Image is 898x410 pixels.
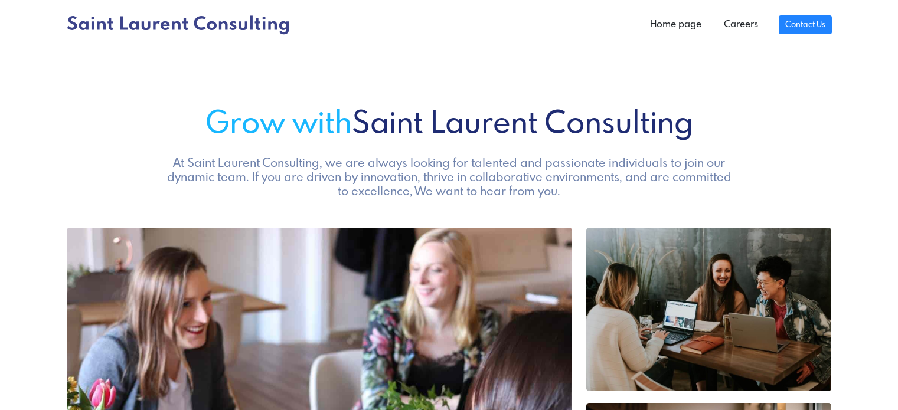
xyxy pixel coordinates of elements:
h5: At Saint Laurent Consulting, we are always looking for talented and passionate individuals to joi... [162,157,736,199]
a: Home page [639,13,713,37]
a: Contact Us [779,15,831,34]
a: Careers [713,13,769,37]
span: Grow with [205,109,352,140]
h1: Saint Laurent Consulting [67,107,832,143]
